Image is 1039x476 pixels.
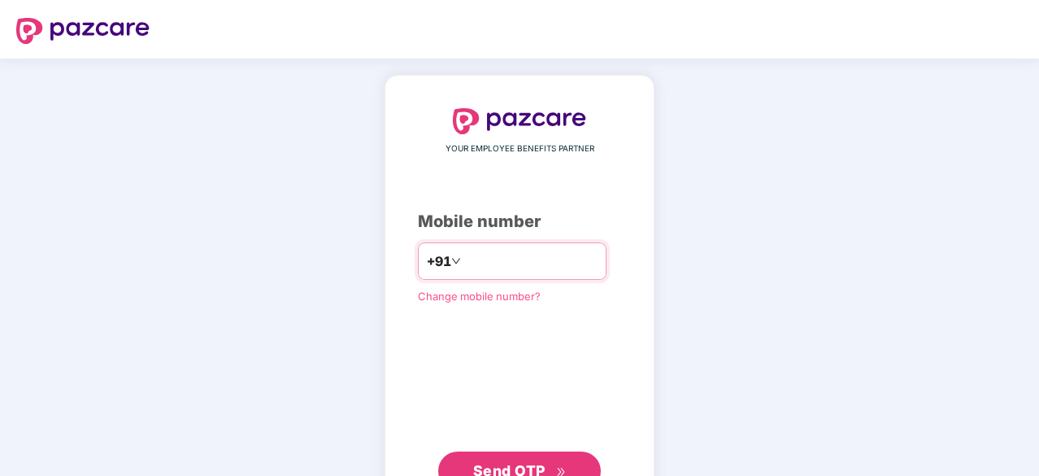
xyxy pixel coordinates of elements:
div: Mobile number [418,209,621,234]
span: +91 [427,251,451,272]
span: YOUR EMPLOYEE BENEFITS PARTNER [446,142,594,155]
span: down [451,256,461,266]
img: logo [453,108,586,134]
img: logo [16,18,150,44]
a: Change mobile number? [418,290,541,303]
